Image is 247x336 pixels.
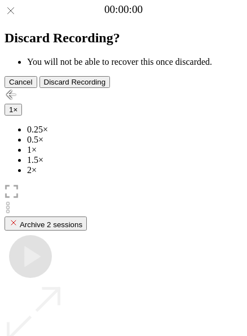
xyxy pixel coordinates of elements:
button: Discard Recording [39,76,111,88]
li: You will not be able to recover this once discarded. [27,57,242,67]
a: 00:00:00 [104,3,143,16]
h2: Discard Recording? [5,30,242,46]
li: 2× [27,165,242,175]
div: Archive 2 sessions [9,218,82,229]
button: 1× [5,104,22,116]
li: 0.25× [27,125,242,135]
button: Cancel [5,76,37,88]
li: 1.5× [27,155,242,165]
li: 0.5× [27,135,242,145]
button: Archive 2 sessions [5,216,87,231]
span: 1 [9,105,13,114]
li: 1× [27,145,242,155]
